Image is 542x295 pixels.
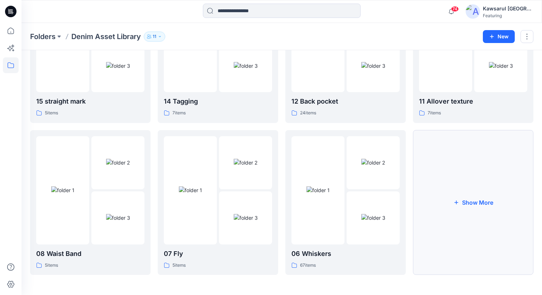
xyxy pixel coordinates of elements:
[361,159,385,166] img: folder 2
[153,33,156,41] p: 11
[36,96,144,106] p: 15 straight mark
[164,249,272,259] p: 07 Fly
[179,186,202,194] img: folder 1
[291,249,400,259] p: 06 Whiskers
[300,262,316,269] p: 67 items
[466,4,480,19] img: avatar
[164,96,272,106] p: 14 Tagging
[451,6,459,12] span: 74
[30,130,151,275] a: folder 1folder 2folder 308 Waist Band5items
[158,130,278,275] a: folder 1folder 2folder 307 Fly5items
[428,109,441,117] p: 7 items
[36,249,144,259] p: 08 Waist Band
[483,4,533,13] div: Kawsarul [GEOGRAPHIC_DATA]
[106,62,130,70] img: folder 3
[234,62,258,70] img: folder 3
[30,32,56,42] a: Folders
[234,214,258,222] img: folder 3
[234,159,257,166] img: folder 2
[489,62,513,70] img: folder 3
[51,186,75,194] img: folder 1
[45,262,58,269] p: 5 items
[106,159,130,166] img: folder 2
[106,214,130,222] img: folder 3
[71,32,141,42] p: Denim Asset Library
[45,109,58,117] p: 5 items
[361,62,385,70] img: folder 3
[291,96,400,106] p: 12 Back pocket
[483,30,515,43] button: New
[144,32,165,42] button: 11
[285,130,406,275] a: folder 1folder 2folder 306 Whiskers67items
[413,130,533,275] button: Show More
[300,109,316,117] p: 24 items
[483,13,533,18] div: Featuring
[172,109,186,117] p: 7 items
[306,186,330,194] img: folder 1
[419,96,527,106] p: 11 Allover texture
[361,214,385,222] img: folder 3
[172,262,186,269] p: 5 items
